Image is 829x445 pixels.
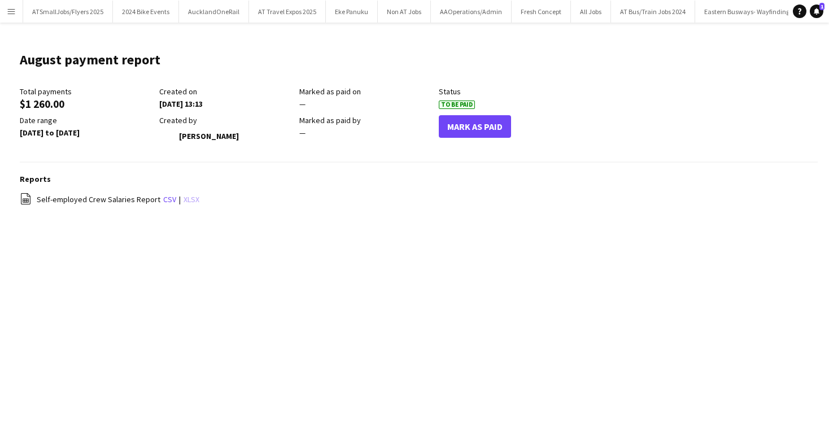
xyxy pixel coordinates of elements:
[159,99,293,109] div: [DATE] 13:13
[113,1,179,23] button: 2024 Bike Events
[810,5,823,18] a: 1
[20,128,154,138] div: [DATE] to [DATE]
[159,86,293,97] div: Created on
[20,51,160,68] h1: August payment report
[326,1,378,23] button: Eke Panuku
[571,1,611,23] button: All Jobs
[819,3,824,10] span: 1
[23,1,113,23] button: ATSmallJobs/Flyers 2025
[299,115,433,125] div: Marked as paid by
[159,115,293,125] div: Created by
[299,99,306,109] span: —
[439,86,573,97] div: Status
[439,115,511,138] button: Mark As Paid
[20,99,154,109] div: $1 260.00
[37,194,160,204] span: Self-employed Crew Salaries Report
[20,86,154,97] div: Total payments
[439,101,475,109] span: To Be Paid
[299,128,306,138] span: —
[431,1,512,23] button: AAOperations/Admin
[611,1,695,23] button: AT Bus/Train Jobs 2024
[249,1,326,23] button: AT Travel Expos 2025
[378,1,431,23] button: Non AT Jobs
[20,193,818,207] div: |
[512,1,571,23] button: Fresh Concept
[184,194,199,204] a: xlsx
[20,115,154,125] div: Date range
[20,174,818,184] h3: Reports
[159,128,293,145] div: [PERSON_NAME]
[163,194,176,204] a: csv
[299,86,433,97] div: Marked as paid on
[179,1,249,23] button: AucklandOneRail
